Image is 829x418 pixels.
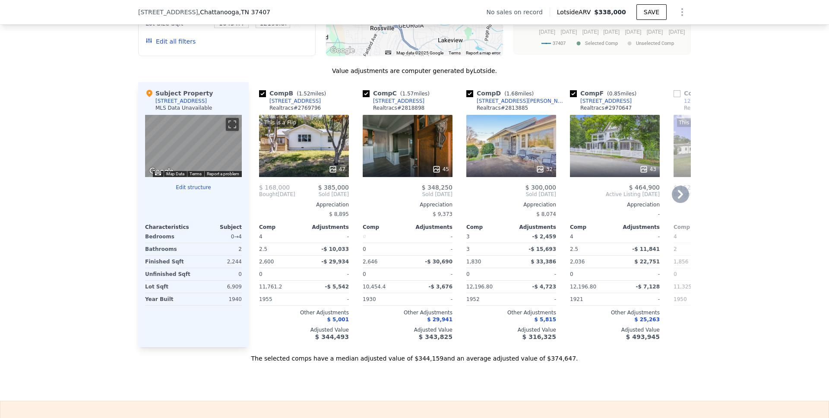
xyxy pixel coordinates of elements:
div: 2,244 [195,256,242,268]
div: Comp [466,224,511,231]
span: 2,600 [259,259,274,265]
div: Subject [193,224,242,231]
span: -$ 29,934 [321,259,349,265]
button: Edit all filters [146,37,196,46]
span: $ 8,074 [536,211,556,217]
span: 0 [570,271,573,277]
button: Map Data [166,171,184,177]
span: ( miles) [293,91,329,97]
span: -$ 2,459 [532,234,556,240]
div: Appreciation [674,201,763,208]
div: Characteristics [145,224,193,231]
span: 1,856 [674,259,688,265]
button: Keyboard shortcuts [385,51,391,54]
div: Bathrooms [145,243,192,255]
span: $ 168,000 [259,184,290,191]
div: Adjustments [511,224,556,231]
div: [STREET_ADDRESS][PERSON_NAME] [477,98,566,104]
div: Map [145,115,242,177]
span: 11,325.6 [674,284,696,290]
span: 1.57 [402,91,414,97]
div: 2 [674,243,717,255]
span: Sold [DATE] [295,191,349,198]
span: $ 348,250 [422,184,452,191]
div: 1232 S Seminole Dr [684,98,735,104]
span: 4 [570,234,573,240]
div: 1921 [570,293,613,305]
button: Show Options [674,3,691,21]
button: Toggle fullscreen view [226,118,239,131]
span: -$ 15,693 [528,246,556,252]
div: Street View [145,115,242,177]
div: Subject Property [145,89,213,98]
div: Other Adjustments [466,309,556,316]
div: Adjusted Value [570,326,660,333]
div: 1955 [259,293,302,305]
div: Comp [259,224,304,231]
div: - [306,231,349,243]
div: MLS Data Unavailable [155,104,212,111]
div: 1950 [674,293,717,305]
span: -$ 4,723 [532,284,556,290]
div: Unfinished Sqft [145,268,192,280]
text: [DATE] [603,29,620,35]
div: No sales on record [487,8,550,16]
div: Comp D [466,89,537,98]
div: - [513,268,556,280]
span: $ 9,373 [433,211,452,217]
a: [STREET_ADDRESS] [259,98,321,104]
div: Adjustments [408,224,452,231]
div: - [306,293,349,305]
div: Bedrooms [145,231,192,243]
span: 4 [674,234,677,240]
span: Lotside ARV [557,8,594,16]
div: Adjusted Value [363,326,452,333]
div: 45 [432,165,449,174]
div: Realtracs # 2818898 [373,104,424,111]
button: Keyboard shortcuts [155,171,161,175]
span: $ 22,751 [634,259,660,265]
div: Adjusted Value [259,326,349,333]
div: Adjusted Value [466,326,556,333]
div: Comp A [674,89,744,98]
span: $ 316,325 [522,333,556,340]
div: - [513,293,556,305]
div: Appreciation [259,201,349,208]
div: Comp C [363,89,433,98]
span: -$ 10,033 [321,246,349,252]
button: SAVE [636,4,667,20]
div: This is a Flip [263,118,298,127]
div: - [409,268,452,280]
span: 12,196.80 [570,284,596,290]
span: 10,454.4 [363,284,386,290]
span: ( miles) [501,91,537,97]
div: 3 [466,243,509,255]
span: $ 385,000 [318,184,349,191]
text: [DATE] [582,29,599,35]
div: Other Adjustments [259,309,349,316]
div: 32 [536,165,553,174]
span: [STREET_ADDRESS] [138,8,198,16]
div: - [617,293,660,305]
text: [DATE] [539,29,555,35]
div: Adjustments [615,224,660,231]
div: Comp [674,224,718,231]
span: 0 [259,271,263,277]
div: - [570,208,660,220]
div: The selected comps have a median adjusted value of $344,159 and an average adjusted value of $374... [138,347,691,363]
div: Lot Sqft [145,281,192,293]
div: 0 [363,231,406,243]
img: Google [147,166,176,177]
span: Active Listing [DATE] [570,191,660,198]
div: [DATE] [259,191,295,198]
a: Report a problem [207,171,239,176]
div: Comp B [259,89,329,98]
span: $338,000 [594,9,626,16]
a: Terms (opens in new tab) [449,51,461,55]
span: $ 5,815 [535,317,556,323]
span: Sold [DATE] [363,191,452,198]
span: 4 [259,234,263,240]
a: [STREET_ADDRESS] [363,98,424,104]
div: Other Adjustments [363,309,452,316]
span: -$ 7,128 [636,284,660,290]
